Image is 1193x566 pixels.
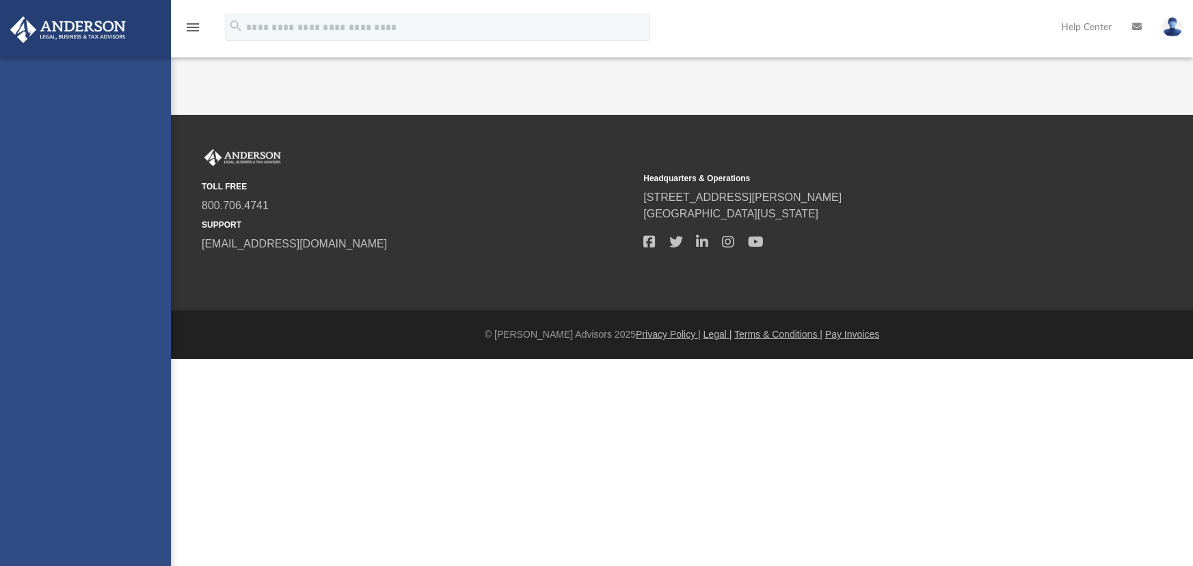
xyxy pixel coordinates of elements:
[202,200,269,211] a: 800.706.4741
[643,191,842,203] a: [STREET_ADDRESS][PERSON_NAME]
[643,172,1075,185] small: Headquarters & Operations
[825,329,879,340] a: Pay Invoices
[734,329,822,340] a: Terms & Conditions |
[202,238,387,250] a: [EMAIL_ADDRESS][DOMAIN_NAME]
[202,219,634,231] small: SUPPORT
[636,329,701,340] a: Privacy Policy |
[185,19,201,36] i: menu
[6,16,130,43] img: Anderson Advisors Platinum Portal
[643,208,818,219] a: [GEOGRAPHIC_DATA][US_STATE]
[703,329,732,340] a: Legal |
[202,180,634,193] small: TOLL FREE
[171,327,1193,342] div: © [PERSON_NAME] Advisors 2025
[202,149,284,167] img: Anderson Advisors Platinum Portal
[228,18,243,33] i: search
[185,26,201,36] a: menu
[1162,17,1183,37] img: User Pic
